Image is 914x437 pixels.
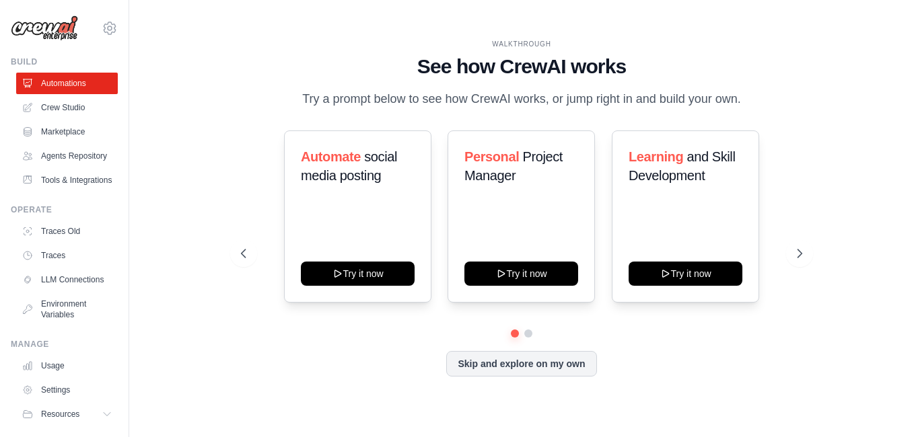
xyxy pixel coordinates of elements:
[629,262,742,286] button: Try it now
[16,245,118,266] a: Traces
[16,403,118,425] button: Resources
[301,149,361,164] span: Automate
[16,97,118,118] a: Crew Studio
[16,293,118,325] a: Environment Variables
[464,262,578,286] button: Try it now
[11,56,118,67] div: Build
[446,351,596,376] button: Skip and explore on my own
[41,409,79,420] span: Resources
[11,204,118,215] div: Operate
[16,169,118,191] a: Tools & Integrations
[464,149,519,164] span: Personal
[16,221,118,242] a: Traces Old
[16,145,118,167] a: Agents Repository
[847,372,914,437] div: Widget de chat
[629,149,735,183] span: and Skill Development
[16,73,118,94] a: Automations
[301,262,415,286] button: Try it now
[629,149,683,164] span: Learning
[16,121,118,143] a: Marketplace
[241,54,802,79] h1: See how CrewAI works
[16,379,118,401] a: Settings
[11,339,118,350] div: Manage
[16,355,118,376] a: Usage
[295,89,748,109] p: Try a prompt below to see how CrewAI works, or jump right in and build your own.
[847,372,914,437] iframe: Chat Widget
[16,269,118,290] a: LLM Connections
[241,39,802,49] div: WALKTHROUGH
[11,15,78,41] img: Logo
